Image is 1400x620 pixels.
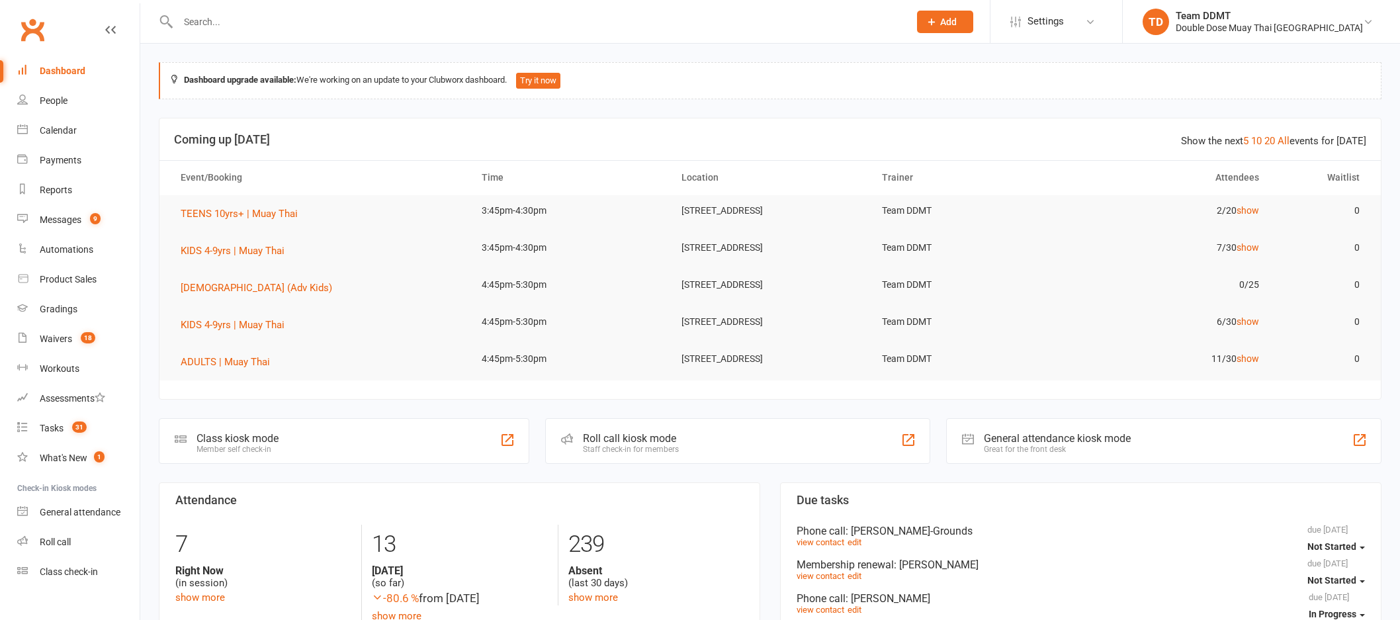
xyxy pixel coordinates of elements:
a: edit [848,605,861,615]
a: 10 [1251,135,1262,147]
button: Add [917,11,973,33]
td: 2/20 [1071,195,1271,226]
button: Not Started [1307,568,1365,592]
th: Location [670,161,870,195]
td: Team DDMT [870,232,1071,263]
td: 4:45pm-5:30pm [470,269,670,300]
th: Event/Booking [169,161,470,195]
div: Roll call kiosk mode [583,432,679,445]
a: edit [848,571,861,581]
span: KIDS 4-9yrs | Muay Thai [181,319,284,331]
td: Team DDMT [870,269,1071,300]
div: Gradings [40,304,77,314]
a: show [1237,353,1259,364]
span: [DEMOGRAPHIC_DATA] (Adv Kids) [181,282,332,294]
div: Workouts [40,363,79,374]
span: : [PERSON_NAME]-Grounds [846,525,973,537]
td: 6/30 [1071,306,1271,337]
td: 0 [1271,195,1371,226]
span: TEENS 10yrs+ | Muay Thai [181,208,298,220]
td: 4:45pm-5:30pm [470,306,670,337]
a: show [1237,242,1259,253]
td: [STREET_ADDRESS] [670,195,870,226]
div: Class kiosk mode [197,432,279,445]
div: Class check-in [40,566,98,577]
button: KIDS 4-9yrs | Muay Thai [181,317,294,333]
button: [DEMOGRAPHIC_DATA] (Adv Kids) [181,280,341,296]
div: (last 30 days) [568,564,744,590]
strong: [DATE] [372,564,547,577]
div: Messages [40,214,81,225]
div: Assessments [40,393,105,404]
div: Phone call [797,592,1365,605]
td: Team DDMT [870,195,1071,226]
div: Tasks [40,423,64,433]
button: KIDS 4-9yrs | Muay Thai [181,243,294,259]
a: Dashboard [17,56,140,86]
div: Member self check-in [197,445,279,454]
a: Roll call [17,527,140,557]
span: 1 [94,451,105,463]
a: Class kiosk mode [17,557,140,587]
span: Settings [1028,7,1064,36]
span: Add [940,17,957,27]
th: Trainer [870,161,1071,195]
a: show [1237,316,1259,327]
a: General attendance kiosk mode [17,498,140,527]
a: Payments [17,146,140,175]
span: ADULTS | Muay Thai [181,356,270,368]
a: Automations [17,235,140,265]
div: Phone call [797,525,1365,537]
td: 0/25 [1071,269,1271,300]
a: What's New1 [17,443,140,473]
td: Team DDMT [870,343,1071,375]
div: Automations [40,244,93,255]
a: 5 [1243,135,1248,147]
th: Waitlist [1271,161,1371,195]
div: Staff check-in for members [583,445,679,454]
h3: Coming up [DATE] [174,133,1366,146]
span: 18 [81,332,95,343]
span: 9 [90,213,101,224]
a: Product Sales [17,265,140,294]
span: 31 [72,421,87,433]
div: Team DDMT [1176,10,1363,22]
button: Not Started [1307,535,1365,558]
a: Workouts [17,354,140,384]
td: 3:45pm-4:30pm [470,232,670,263]
div: Payments [40,155,81,165]
a: All [1278,135,1290,147]
span: : [PERSON_NAME] [894,558,979,571]
div: Reports [40,185,72,195]
a: Messages 9 [17,205,140,235]
td: 0 [1271,232,1371,263]
button: Try it now [516,73,560,89]
td: 4:45pm-5:30pm [470,343,670,375]
div: 239 [568,525,744,564]
div: General attendance [40,507,120,517]
div: (in session) [175,564,351,590]
div: We're working on an update to your Clubworx dashboard. [159,62,1381,99]
a: view contact [797,605,844,615]
strong: Absent [568,564,744,577]
a: view contact [797,537,844,547]
div: What's New [40,453,87,463]
a: Calendar [17,116,140,146]
div: Great for the front desk [984,445,1131,454]
div: Roll call [40,537,71,547]
div: 13 [372,525,547,564]
a: Waivers 18 [17,324,140,354]
div: People [40,95,67,106]
a: Clubworx [16,13,49,46]
th: Time [470,161,670,195]
th: Attendees [1071,161,1271,195]
td: 7/30 [1071,232,1271,263]
h3: Due tasks [797,494,1365,507]
span: KIDS 4-9yrs | Muay Thai [181,245,284,257]
td: 11/30 [1071,343,1271,375]
div: Product Sales [40,274,97,285]
a: Assessments [17,384,140,414]
a: Reports [17,175,140,205]
a: show more [568,592,618,603]
div: (so far) [372,564,547,590]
